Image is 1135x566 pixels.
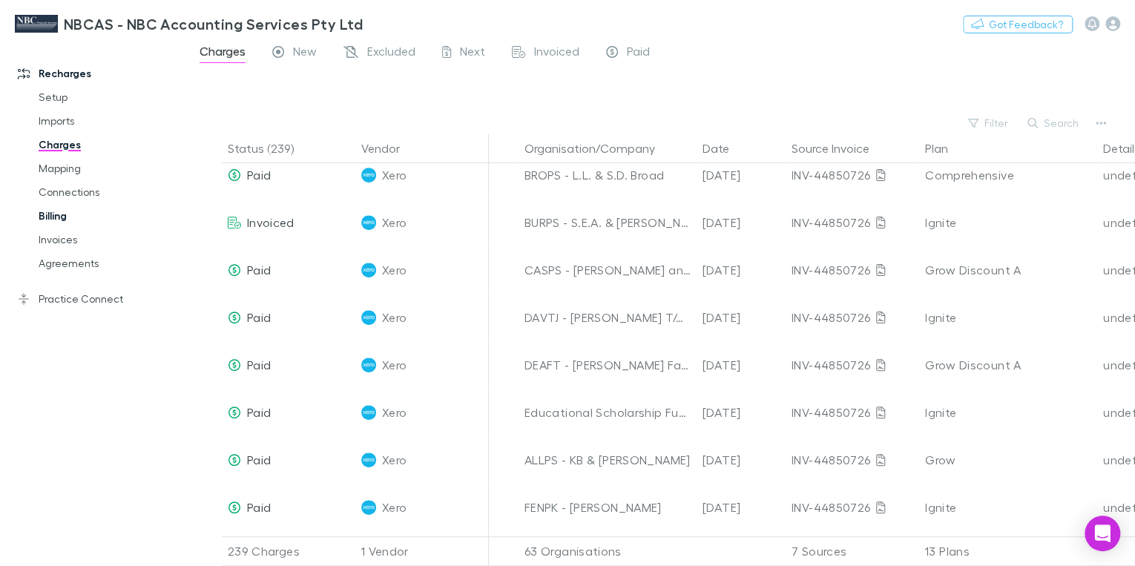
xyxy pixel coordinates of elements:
span: Next [460,44,485,63]
a: Setup [24,85,192,109]
div: INV-44850726 [792,389,913,436]
span: Excluded [367,44,415,63]
div: 7 Sources [786,536,919,566]
div: CASPS - [PERSON_NAME] and [PERSON_NAME] [524,246,691,294]
div: Comprehensive [925,151,1091,199]
span: Charges [200,44,246,63]
span: Xero [382,294,407,341]
div: [DATE] [697,151,786,199]
div: [DATE] [697,294,786,341]
span: Paid [247,263,271,277]
div: 239 Charges [222,536,355,566]
div: FENPK - [PERSON_NAME] [524,484,691,531]
button: Search [1020,114,1088,132]
div: INV-44850726 [792,341,913,389]
img: Xero's Logo [361,168,376,182]
div: ALLPS - KB & [PERSON_NAME] [524,436,691,484]
img: Xero's Logo [361,263,376,277]
div: INV-44850726 [792,199,913,246]
span: Xero [382,389,407,436]
span: Paid [247,310,271,324]
div: Ignite [925,484,1091,531]
div: [DATE] [697,389,786,436]
button: Status (239) [228,134,312,163]
button: Source Invoice [792,134,887,163]
div: Educational Scholarship Fund - SLSF [524,389,691,436]
div: BURPS - S.E.A. & [PERSON_NAME] [524,199,691,246]
span: Xero [382,484,407,531]
span: Invoiced [534,44,579,63]
span: Xero [382,341,407,389]
span: Paid [247,453,271,467]
a: Invoices [24,228,192,251]
span: Paid [247,500,271,514]
img: NBCAS - NBC Accounting Services Pty Ltd's Logo [15,15,58,33]
span: Paid [247,358,271,372]
div: Ignite [925,389,1091,436]
img: Xero's Logo [361,405,376,420]
div: 1 Vendor [355,536,489,566]
a: Charges [24,133,192,157]
div: Grow Discount A [925,341,1091,389]
button: Got Feedback? [963,16,1073,33]
div: DEAFT - [PERSON_NAME] Family Trust [524,341,691,389]
div: Open Intercom Messenger [1085,516,1120,551]
span: Paid [247,168,271,182]
div: [DATE] [697,246,786,294]
span: Paid [247,405,271,419]
div: Ignite [925,199,1091,246]
button: Filter [961,114,1017,132]
span: Xero [382,436,407,484]
img: Xero's Logo [361,215,376,230]
div: INV-44850726 [792,294,913,341]
span: Xero [382,199,407,246]
a: Mapping [24,157,192,180]
a: Agreements [24,251,192,275]
img: Xero's Logo [361,453,376,467]
div: INV-44850726 [792,151,913,199]
a: Connections [24,180,192,204]
span: Invoiced [247,215,295,229]
a: Practice Connect [3,287,192,311]
a: NBCAS - NBC Accounting Services Pty Ltd [6,6,372,42]
span: Xero [382,151,407,199]
div: Ignite [925,294,1091,341]
div: DAVTJ - [PERSON_NAME] T/As Me Mate & Just Bubbles [524,294,691,341]
div: [DATE] [697,436,786,484]
img: Xero's Logo [361,310,376,325]
a: Recharges [3,62,192,85]
div: INV-44850726 [792,484,913,531]
div: Grow Discount A [925,246,1091,294]
span: Paid [627,44,650,63]
h3: NBCAS - NBC Accounting Services Pty Ltd [64,15,363,33]
img: Xero's Logo [361,358,376,372]
a: Imports [24,109,192,133]
button: Organisation/Company [524,134,673,163]
div: INV-44850726 [792,246,913,294]
div: [DATE] [697,199,786,246]
div: Grow [925,436,1091,484]
div: 63 Organisations [519,536,697,566]
div: INV-44850726 [792,436,913,484]
div: [DATE] [697,341,786,389]
button: Vendor [361,134,418,163]
div: [DATE] [697,484,786,531]
span: New [293,44,317,63]
span: Xero [382,246,407,294]
a: Billing [24,204,192,228]
button: Date [703,134,747,163]
div: 13 Plans [919,536,1097,566]
img: Xero's Logo [361,500,376,515]
button: Plan [925,134,966,163]
div: BROPS - L.L. & S.D. Broad [524,151,691,199]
